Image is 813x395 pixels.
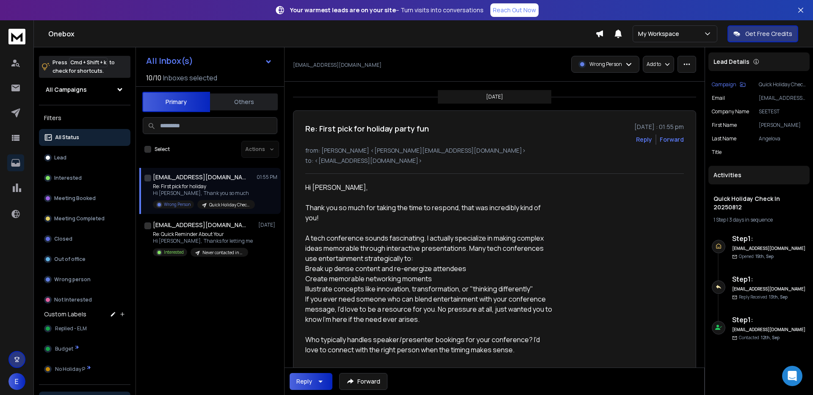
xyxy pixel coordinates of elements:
h1: Quick Holiday Check In 20250812 [713,195,805,211]
p: Campaign [712,81,736,88]
button: All Status [39,129,130,146]
p: Last Name [712,135,736,142]
h1: Re: First pick for holiday party fun [305,123,429,134]
h6: Step 1 : [732,315,806,325]
h6: [EMAIL_ADDRESS][DOMAIN_NAME] [732,286,806,292]
p: All Status [55,134,79,141]
p: Contacted [739,335,780,341]
p: Angelova [759,135,806,142]
button: All Campaigns [39,81,130,98]
button: Campaign [712,81,746,88]
p: [DATE] [486,93,503,100]
p: Interested [54,175,82,181]
h3: Inboxes selected [163,73,217,83]
p: Wrong Person [164,201,191,208]
button: Reply [290,373,332,390]
p: – Turn visits into conversations [290,6,484,14]
div: Thank you so much for taking the time to respond, that was incredibly kind of you! [305,203,553,223]
p: SEETEST [759,108,806,115]
p: Hi [PERSON_NAME], Thanks for letting me [153,238,253,244]
p: Wrong Person [589,61,622,68]
p: Email [712,95,725,101]
span: Replied - ELM [55,325,87,332]
div: Hi [PERSON_NAME], [305,182,553,192]
button: E [8,373,25,390]
p: Wrong person [54,276,91,283]
p: [DATE] [258,222,277,228]
button: All Inbox(s) [139,52,279,69]
p: Never contacted in Mailshake - Reoon'ed [202,250,243,256]
li: Break up dense content and re-energize attendees [305,263,553,274]
p: Closed [54,236,72,242]
p: Lead Details [713,58,749,66]
p: [EMAIL_ADDRESS][DOMAIN_NAME] [759,95,806,101]
p: Out of office [54,256,86,263]
strong: Your warmest leads are on your site [290,6,396,14]
p: 01:55 PM [257,174,277,181]
h1: [EMAIL_ADDRESS][DOMAIN_NAME] [153,173,246,181]
p: Quick Holiday Check In 20250812 [759,81,806,88]
p: Press to check for shortcuts. [53,58,115,75]
h1: [EMAIL_ADDRESS][DOMAIN_NAME] [153,221,246,229]
a: Reach Out Now [490,3,539,17]
p: Meeting Completed [54,215,105,222]
p: Interested [164,249,184,255]
p: First Name [712,122,737,129]
p: Re: First pick for holiday [153,183,254,190]
button: Not Interested [39,291,130,308]
h6: [EMAIL_ADDRESS][DOMAIN_NAME] [732,245,806,252]
div: Activities [708,166,810,184]
button: Primary [142,92,210,112]
button: Reply [636,135,652,144]
button: Get Free Credits [727,25,798,42]
div: | [713,217,805,223]
p: from: [PERSON_NAME] <[PERSON_NAME][EMAIL_ADDRESS][DOMAIN_NAME]> [305,146,684,155]
span: No Holiday P [55,366,85,373]
p: Get Free Credits [745,30,792,38]
button: Budget [39,340,130,357]
button: Interested [39,170,130,187]
span: 3 days in sequence [729,216,773,223]
span: 15th, Sep [755,253,774,259]
div: Forward [660,135,684,144]
p: [PERSON_NAME] [759,122,806,129]
div: Open Intercom Messenger [782,366,802,386]
button: Meeting Booked [39,190,130,207]
h3: Custom Labels [44,310,86,318]
p: [DATE] : 01:55 pm [634,123,684,131]
button: Forward [339,373,387,390]
h6: Step 1 : [732,274,806,284]
h6: Step 1 : [732,233,806,244]
div: Who typically handles speaker/presenter bookings for your conference? I'd love to connect with th... [305,335,553,355]
p: title [712,149,722,156]
li: Create memorable networking moments [305,274,553,284]
p: Hi [PERSON_NAME], Thank you so much [153,190,254,197]
button: Out of office [39,251,130,268]
div: Reply [296,377,312,386]
span: Cmd + Shift + k [69,58,108,67]
button: Closed [39,230,130,247]
button: No Holiday P [39,361,130,378]
p: Re: Quick Reminder About Your [153,231,253,238]
label: Select [155,146,170,153]
button: Wrong person [39,271,130,288]
span: Budget [55,346,73,352]
button: Meeting Completed [39,210,130,227]
p: My Workspace [638,30,683,38]
p: Quick Holiday Check In 20250812 [209,202,250,208]
button: Replied - ELM [39,320,130,337]
img: logo [8,29,25,44]
p: Company Name [712,108,749,115]
span: 13th, Sep [769,294,788,300]
div: Wishing you tremendous success with your next event! [305,365,553,375]
p: Meeting Booked [54,195,96,202]
span: 1 Step [713,216,726,223]
h1: Onebox [48,29,595,39]
p: Opened [739,253,774,260]
div: If you ever need someone who can blend entertainment with your conference message, I'd love to be... [305,294,553,324]
p: Reply Received [739,294,788,300]
button: Others [210,93,278,111]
